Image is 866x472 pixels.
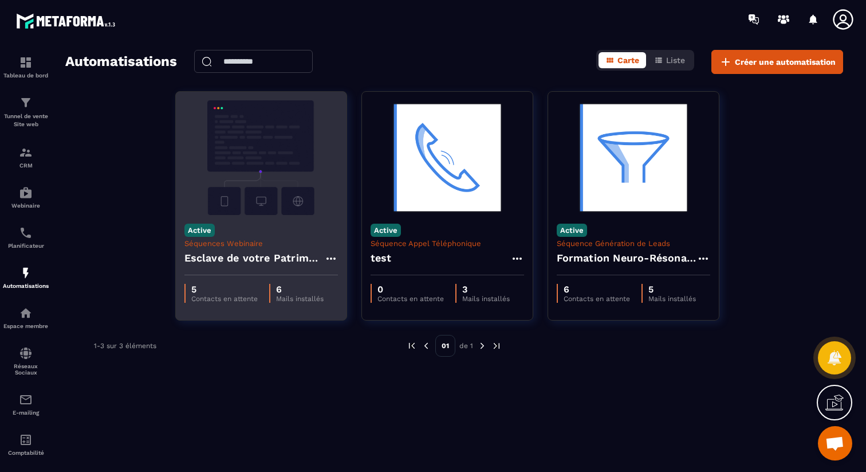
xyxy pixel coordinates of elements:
p: Tableau de bord [3,72,49,79]
a: emailemailE-mailing [3,384,49,424]
p: Comptabilité [3,450,49,456]
img: accountant [19,433,33,447]
p: Contacts en attente [191,295,258,303]
button: Liste [647,52,692,68]
h4: test [371,250,392,266]
img: automation-background [371,100,524,215]
img: automations [19,266,33,280]
p: Webinaire [3,202,49,209]
a: formationformationTableau de bord [3,47,49,87]
p: Planificateur [3,243,49,249]
img: automations [19,306,33,320]
button: Carte [599,52,646,68]
a: formationformationTunnel de vente Site web [3,87,49,137]
span: Carte [617,56,639,65]
a: automationsautomationsAutomatisations [3,258,49,298]
p: Espace membre [3,323,49,329]
p: Contacts en attente [377,295,444,303]
p: Mails installés [276,295,324,303]
img: formation [19,96,33,110]
p: 5 [648,284,696,295]
img: automation-background [184,100,338,215]
button: Créer une automatisation [711,50,843,74]
h4: Formation Neuro-Résonance [557,250,696,266]
img: next [491,341,502,351]
p: Mails installés [462,295,510,303]
p: Séquence Appel Téléphonique [371,239,524,248]
h2: Automatisations [65,50,177,74]
a: social-networksocial-networkRéseaux Sociaux [3,338,49,384]
p: E-mailing [3,409,49,416]
a: automationsautomationsEspace membre [3,298,49,338]
p: de 1 [459,341,473,350]
span: Liste [666,56,685,65]
p: Mails installés [648,295,696,303]
img: automations [19,186,33,200]
p: 0 [377,284,444,295]
div: Ouvrir le chat [818,426,852,461]
img: email [19,393,33,407]
img: formation [19,56,33,69]
span: Créer une automatisation [735,56,836,68]
img: prev [407,341,417,351]
p: 5 [191,284,258,295]
h4: Esclave de votre Patrimoine - Copy [184,250,324,266]
p: Active [557,224,587,237]
p: Séquences Webinaire [184,239,338,248]
p: 6 [564,284,630,295]
img: logo [16,10,119,32]
p: Réseaux Sociaux [3,363,49,376]
img: formation [19,146,33,159]
p: CRM [3,162,49,169]
a: schedulerschedulerPlanificateur [3,217,49,258]
img: social-network [19,346,33,360]
img: scheduler [19,226,33,240]
p: 3 [462,284,510,295]
p: Automatisations [3,283,49,289]
img: automation-background [557,100,710,215]
img: prev [421,341,431,351]
p: Séquence Génération de Leads [557,239,710,248]
p: Contacts en attente [564,295,630,303]
p: Active [184,224,215,237]
p: 6 [276,284,324,295]
a: automationsautomationsWebinaire [3,177,49,217]
p: Active [371,224,401,237]
p: 1-3 sur 3 éléments [94,342,156,350]
img: next [477,341,487,351]
a: formationformationCRM [3,137,49,177]
a: accountantaccountantComptabilité [3,424,49,465]
p: 01 [435,335,455,357]
p: Tunnel de vente Site web [3,112,49,128]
